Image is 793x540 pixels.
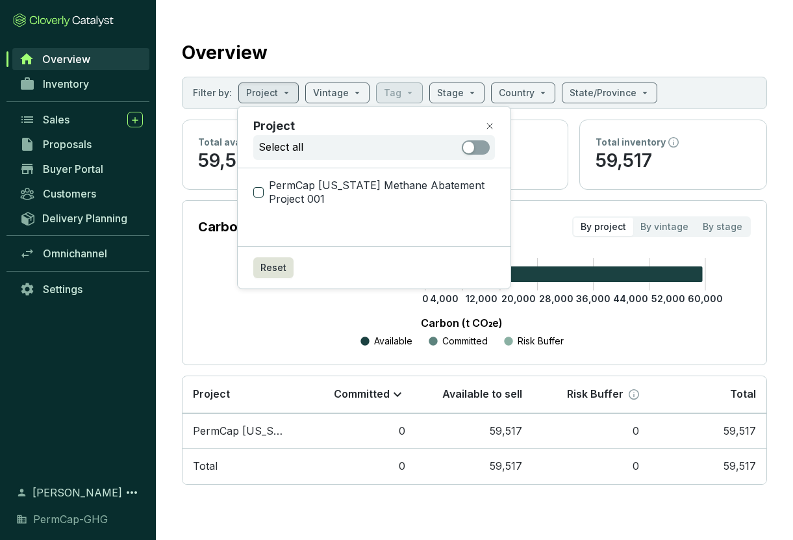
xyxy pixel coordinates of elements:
[539,293,573,304] tspan: 28,000
[442,335,488,348] p: Committed
[533,413,649,449] td: 0
[633,218,696,236] div: By vintage
[193,86,232,99] p: Filter by:
[416,448,533,484] td: 59,517
[422,293,429,304] tspan: 0
[651,293,685,304] tspan: 52,000
[13,183,149,205] a: Customers
[567,387,623,402] p: Risk Buffer
[183,376,299,413] th: Project
[218,315,705,331] p: Carbon (t CO₂e)
[649,448,766,484] td: 59,517
[42,53,90,66] span: Overview
[198,218,375,236] p: Carbon Inventory by Project
[43,138,92,151] span: Proposals
[384,86,401,99] p: Tag
[299,413,416,449] td: 0
[264,179,495,207] span: PermCap [US_STATE] Methane Abatement Project 001
[13,278,149,300] a: Settings
[416,413,533,449] td: 59,517
[573,218,633,236] div: By project
[533,448,649,484] td: 0
[518,335,564,348] p: Risk Buffer
[253,117,295,135] p: Project
[43,187,96,200] span: Customers
[13,242,149,264] a: Omnichannel
[13,73,149,95] a: Inventory
[596,149,751,174] p: 59,517
[13,133,149,155] a: Proposals
[299,448,416,484] td: 0
[260,261,286,274] span: Reset
[501,293,536,304] tspan: 20,000
[43,283,82,296] span: Settings
[13,109,149,131] a: Sales
[183,448,299,484] td: Total
[696,218,749,236] div: By stage
[613,293,648,304] tspan: 44,000
[198,136,297,149] p: Total available to sell
[430,293,459,304] tspan: 4,000
[688,293,723,304] tspan: 60,000
[12,48,149,70] a: Overview
[43,247,107,260] span: Omnichannel
[182,39,268,66] h2: Overview
[253,257,294,278] button: Reset
[198,149,353,174] p: 59,517
[43,77,89,90] span: Inventory
[572,216,751,237] div: segmented control
[649,376,766,413] th: Total
[43,162,103,175] span: Buyer Portal
[13,207,149,229] a: Delivery Planning
[576,293,610,304] tspan: 36,000
[183,413,299,449] td: PermCap Louisiana Methane Abatement Project 001
[649,413,766,449] td: 59,517
[13,158,149,180] a: Buyer Portal
[258,140,303,155] p: Select all
[33,511,108,527] span: PermCap-GHG
[42,212,127,225] span: Delivery Planning
[596,136,666,149] p: Total inventory
[43,113,69,126] span: Sales
[466,293,497,304] tspan: 12,000
[416,376,533,413] th: Available to sell
[334,387,390,402] p: Committed
[32,485,122,500] span: [PERSON_NAME]
[374,335,412,348] p: Available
